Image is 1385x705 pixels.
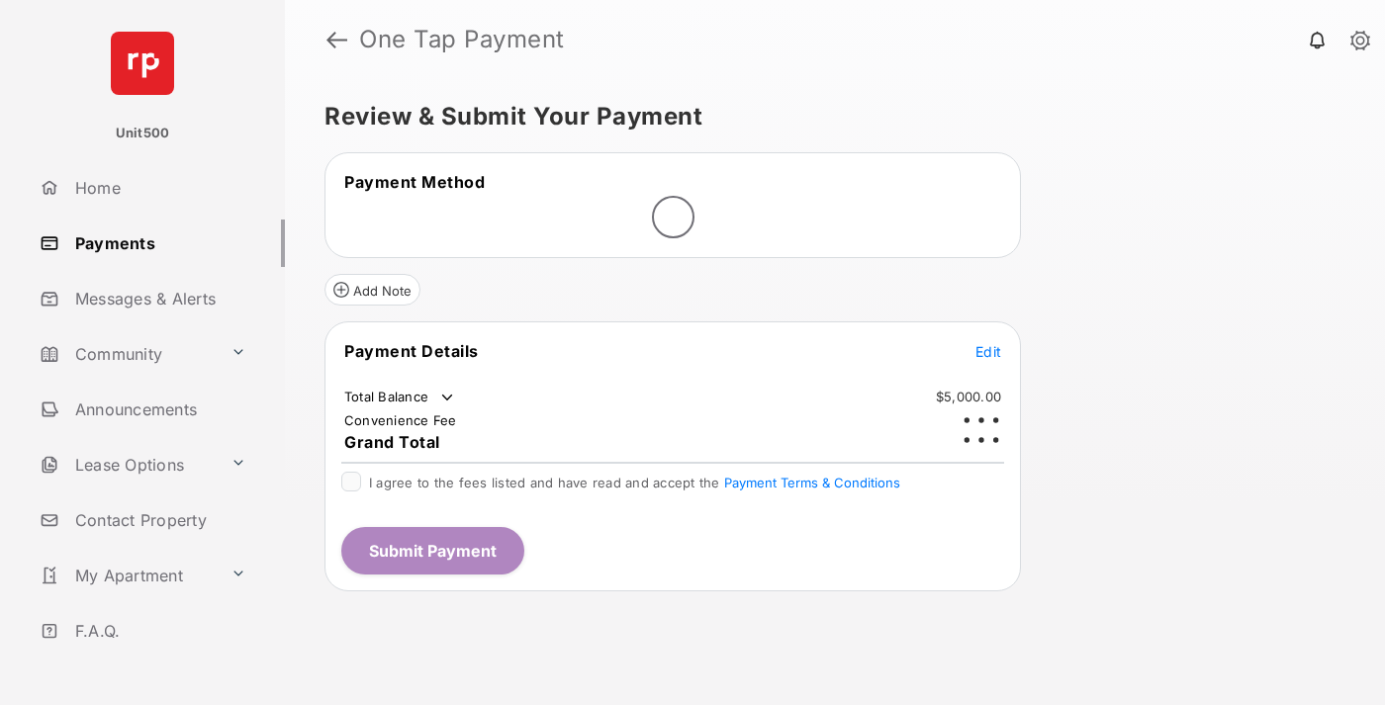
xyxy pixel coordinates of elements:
[32,330,223,378] a: Community
[343,388,457,407] td: Total Balance
[32,441,223,488] a: Lease Options
[324,274,420,306] button: Add Note
[32,496,285,544] a: Contact Property
[32,164,285,212] a: Home
[32,220,285,267] a: Payments
[724,475,900,490] button: I agree to the fees listed and have read and accept the
[32,607,285,655] a: F.A.Q.
[341,527,524,574] button: Submit Payment
[935,388,1002,405] td: $5,000.00
[344,172,485,192] span: Payment Method
[324,105,1330,129] h5: Review & Submit Your Payment
[975,343,1001,360] span: Edit
[369,475,900,490] span: I agree to the fees listed and have read and accept the
[344,432,440,452] span: Grand Total
[111,32,174,95] img: svg+xml;base64,PHN2ZyB4bWxucz0iaHR0cDovL3d3dy53My5vcmcvMjAwMC9zdmciIHdpZHRoPSI2NCIgaGVpZ2h0PSI2NC...
[975,341,1001,361] button: Edit
[343,411,458,429] td: Convenience Fee
[32,552,223,599] a: My Apartment
[32,386,285,433] a: Announcements
[32,275,285,322] a: Messages & Alerts
[116,124,170,143] p: Unit500
[359,28,565,51] strong: One Tap Payment
[344,341,479,361] span: Payment Details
